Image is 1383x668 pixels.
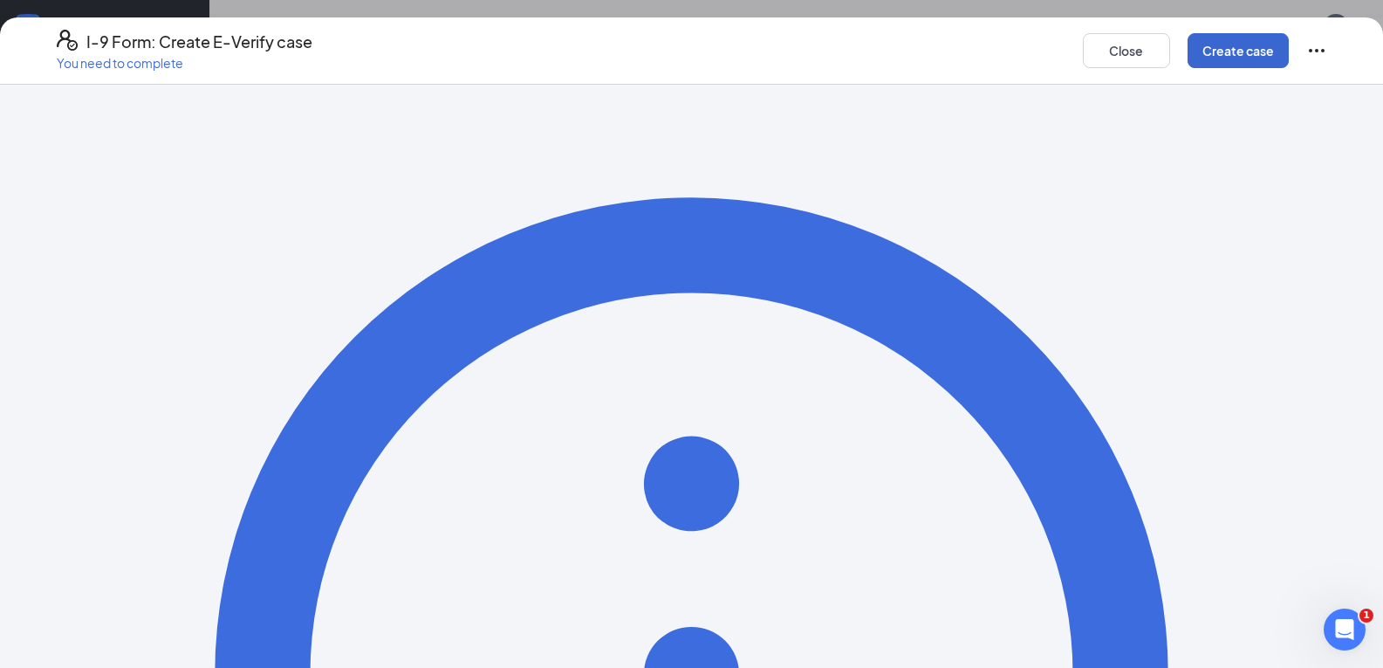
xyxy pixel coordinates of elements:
span: 1 [1359,609,1373,623]
svg: Ellipses [1306,40,1327,61]
svg: FormI9EVerifyIcon [57,30,78,51]
button: Create case [1188,33,1289,68]
iframe: Intercom live chat [1324,609,1366,651]
h4: I-9 Form: Create E-Verify case [86,30,312,54]
button: Close [1083,33,1170,68]
p: You need to complete [57,54,312,72]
